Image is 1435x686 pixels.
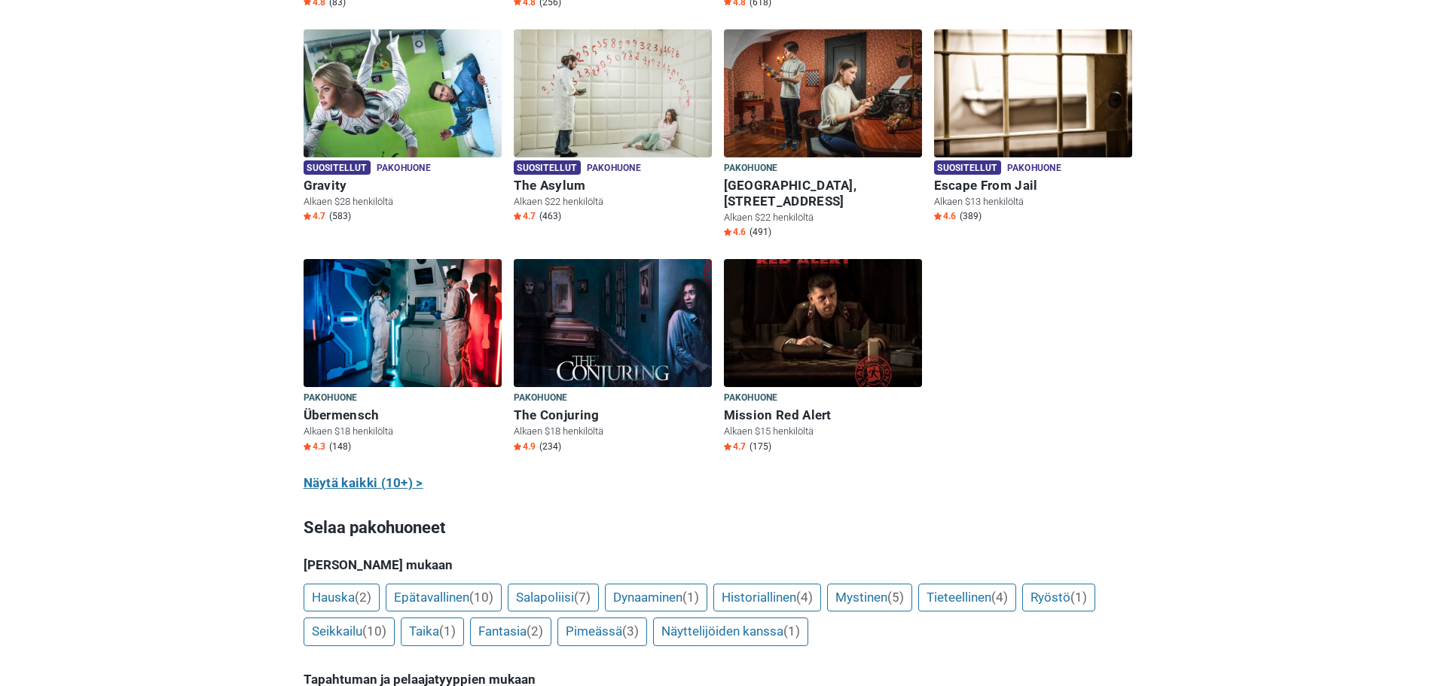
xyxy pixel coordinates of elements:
[514,178,712,194] h6: The Asylum
[934,29,1132,226] a: Escape From Jail Suositellut Pakohuone Escape From Jail Alkaen $13 henkilöltä Star4.6 (389)
[470,617,551,646] a: Fantasia(2)
[724,228,731,236] img: Star
[724,259,922,456] a: Mission Red Alert Pakohuone Mission Red Alert Alkaen $15 henkilöltä Star4.7 (175)
[514,212,521,220] img: Star
[514,29,712,157] img: The Asylum
[605,584,707,612] a: Dynaaminen(1)
[304,425,502,438] p: Alkaen $18 henkilöltä
[539,441,561,453] span: (234)
[724,443,731,450] img: Star
[622,623,639,639] span: (3)
[304,210,325,222] span: 4.7
[355,590,371,605] span: (2)
[724,259,922,387] img: Mission Red Alert
[514,259,712,456] a: The Conjuring Pakohuone The Conjuring Alkaen $18 henkilöltä Star4.9 (234)
[587,160,641,177] span: Pakohuone
[934,195,1132,209] p: Alkaen $13 henkilöltä
[724,178,922,209] h6: [GEOGRAPHIC_DATA], [STREET_ADDRESS]
[713,584,821,612] a: Historiallinen(4)
[386,584,502,612] a: Epätavallinen(10)
[724,390,778,407] span: Pakohuone
[469,590,493,605] span: (10)
[724,441,746,453] span: 4.7
[514,160,581,175] span: Suositellut
[514,407,712,423] h6: The Conjuring
[557,617,647,646] a: Pimeässä(3)
[304,516,1132,540] h3: Selaa pakohuoneet
[304,178,502,194] h6: Gravity
[960,210,982,222] span: (389)
[304,160,371,175] span: Suositellut
[304,212,311,220] img: Star
[527,623,543,639] span: (2)
[401,617,464,646] a: Taika(1)
[1070,590,1087,605] span: (1)
[682,590,699,605] span: (1)
[724,160,778,177] span: Pakohuone
[1007,160,1061,177] span: Pakohuone
[304,443,311,450] img: Star
[514,441,536,453] span: 4.9
[362,623,386,639] span: (10)
[514,443,521,450] img: Star
[304,407,502,423] h6: Übermensch
[934,29,1132,157] img: Escape From Jail
[514,29,712,226] a: The Asylum Suositellut Pakohuone The Asylum Alkaen $22 henkilöltä Star4.7 (463)
[304,617,395,646] a: Seikkailu(10)
[934,178,1132,194] h6: Escape From Jail
[439,623,456,639] span: (1)
[783,623,800,639] span: (1)
[724,425,922,438] p: Alkaen $15 henkilöltä
[724,407,922,423] h6: Mission Red Alert
[377,160,431,177] span: Pakohuone
[304,474,423,493] a: Näytä kaikki (10+) >
[304,557,1132,572] h5: [PERSON_NAME] mukaan
[887,590,904,605] span: (5)
[539,210,561,222] span: (463)
[304,29,502,157] img: Gravity
[796,590,813,605] span: (4)
[724,211,922,224] p: Alkaen $22 henkilöltä
[514,259,712,387] img: The Conjuring
[1022,584,1095,612] a: Ryöstö(1)
[329,210,351,222] span: (583)
[304,441,325,453] span: 4.3
[724,226,746,238] span: 4.6
[991,590,1008,605] span: (4)
[304,390,358,407] span: Pakohuone
[329,441,351,453] span: (148)
[304,29,502,226] a: Gravity Suositellut Pakohuone Gravity Alkaen $28 henkilöltä Star4.7 (583)
[508,584,599,612] a: Salapoliisi(7)
[934,212,942,220] img: Star
[934,210,956,222] span: 4.6
[918,584,1016,612] a: Tieteellinen(4)
[750,441,771,453] span: (175)
[304,259,502,387] img: Übermensch
[514,425,712,438] p: Alkaen $18 henkilöltä
[750,226,771,238] span: (491)
[724,29,922,242] a: Baker Street, 221 B Pakohuone [GEOGRAPHIC_DATA], [STREET_ADDRESS] Alkaen $22 henkilöltä Star4.6 (...
[514,195,712,209] p: Alkaen $22 henkilöltä
[514,390,568,407] span: Pakohuone
[724,29,922,157] img: Baker Street, 221 B
[304,584,380,612] a: Hauska(2)
[934,160,1001,175] span: Suositellut
[304,195,502,209] p: Alkaen $28 henkilöltä
[574,590,591,605] span: (7)
[653,617,808,646] a: Näyttelijöiden kanssa(1)
[827,584,912,612] a: Mystinen(5)
[304,259,502,456] a: Übermensch Pakohuone Übermensch Alkaen $18 henkilöltä Star4.3 (148)
[514,210,536,222] span: 4.7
